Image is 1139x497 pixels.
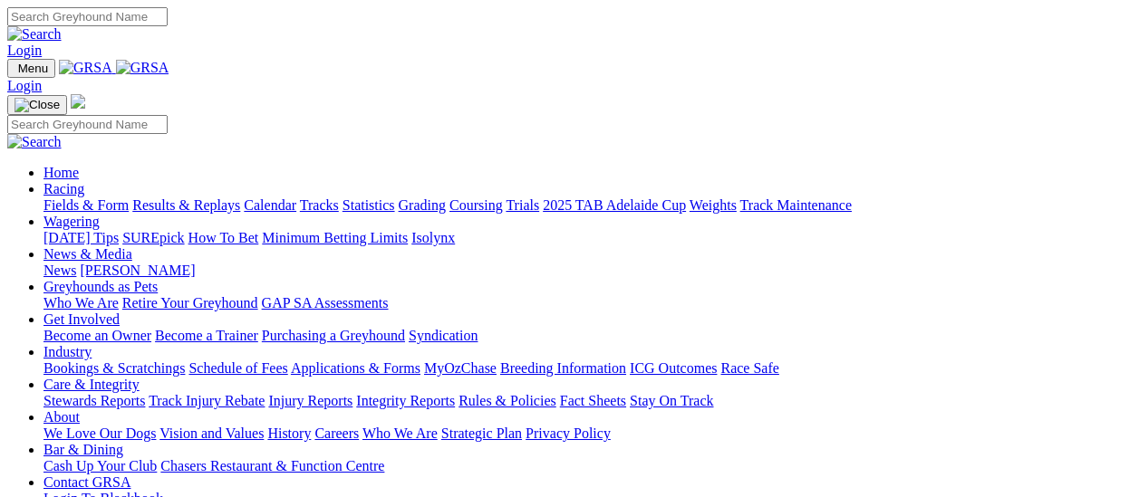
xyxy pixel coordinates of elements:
[43,360,1132,377] div: Industry
[291,360,420,376] a: Applications & Forms
[7,115,168,134] input: Search
[43,393,1132,409] div: Care & Integrity
[720,360,778,376] a: Race Safe
[59,60,112,76] img: GRSA
[43,442,123,457] a: Bar & Dining
[740,197,852,213] a: Track Maintenance
[43,311,120,327] a: Get Involved
[43,377,140,392] a: Care & Integrity
[630,393,713,408] a: Stay On Track
[630,360,717,376] a: ICG Outcomes
[122,230,184,245] a: SUREpick
[356,393,455,408] a: Integrity Reports
[441,425,522,441] a: Strategic Plan
[43,295,119,311] a: Who We Are
[500,360,626,376] a: Breeding Information
[7,26,62,43] img: Search
[71,94,85,109] img: logo-grsa-white.png
[80,263,195,278] a: [PERSON_NAME]
[411,230,455,245] a: Isolynx
[690,197,737,213] a: Weights
[7,59,55,78] button: Toggle navigation
[43,279,158,294] a: Greyhounds as Pets
[43,393,145,408] a: Stewards Reports
[43,181,84,196] a: Racing
[314,425,359,441] a: Careers
[155,328,258,343] a: Become a Trainer
[14,98,60,112] img: Close
[7,95,67,115] button: Toggle navigation
[506,197,539,213] a: Trials
[262,230,408,245] a: Minimum Betting Limits
[560,393,626,408] a: Fact Sheets
[132,197,240,213] a: Results & Replays
[160,458,384,473] a: Chasers Restaurant & Function Centre
[399,197,446,213] a: Grading
[43,458,157,473] a: Cash Up Your Club
[7,43,42,58] a: Login
[526,425,611,441] a: Privacy Policy
[159,425,264,441] a: Vision and Values
[362,425,438,441] a: Who We Are
[424,360,497,376] a: MyOzChase
[7,78,42,93] a: Login
[43,165,79,180] a: Home
[116,60,169,76] img: GRSA
[43,230,1132,246] div: Wagering
[43,328,1132,344] div: Get Involved
[43,230,119,245] a: [DATE] Tips
[43,263,76,278] a: News
[543,197,686,213] a: 2025 TAB Adelaide Cup
[343,197,395,213] a: Statistics
[267,425,311,441] a: History
[43,474,130,490] a: Contact GRSA
[43,197,1132,214] div: Racing
[7,7,168,26] input: Search
[188,360,287,376] a: Schedule of Fees
[43,214,100,229] a: Wagering
[43,295,1132,311] div: Greyhounds as Pets
[43,263,1132,279] div: News & Media
[262,328,405,343] a: Purchasing a Greyhound
[43,425,156,441] a: We Love Our Dogs
[18,62,48,75] span: Menu
[188,230,259,245] a: How To Bet
[43,360,185,376] a: Bookings & Scratchings
[244,197,296,213] a: Calendar
[149,393,265,408] a: Track Injury Rebate
[43,425,1132,442] div: About
[262,295,389,311] a: GAP SA Assessments
[122,295,258,311] a: Retire Your Greyhound
[458,393,556,408] a: Rules & Policies
[268,393,352,408] a: Injury Reports
[43,458,1132,474] div: Bar & Dining
[43,344,92,359] a: Industry
[43,328,151,343] a: Become an Owner
[409,328,478,343] a: Syndication
[43,409,80,425] a: About
[300,197,339,213] a: Tracks
[449,197,503,213] a: Coursing
[7,134,62,150] img: Search
[43,246,132,262] a: News & Media
[43,197,129,213] a: Fields & Form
